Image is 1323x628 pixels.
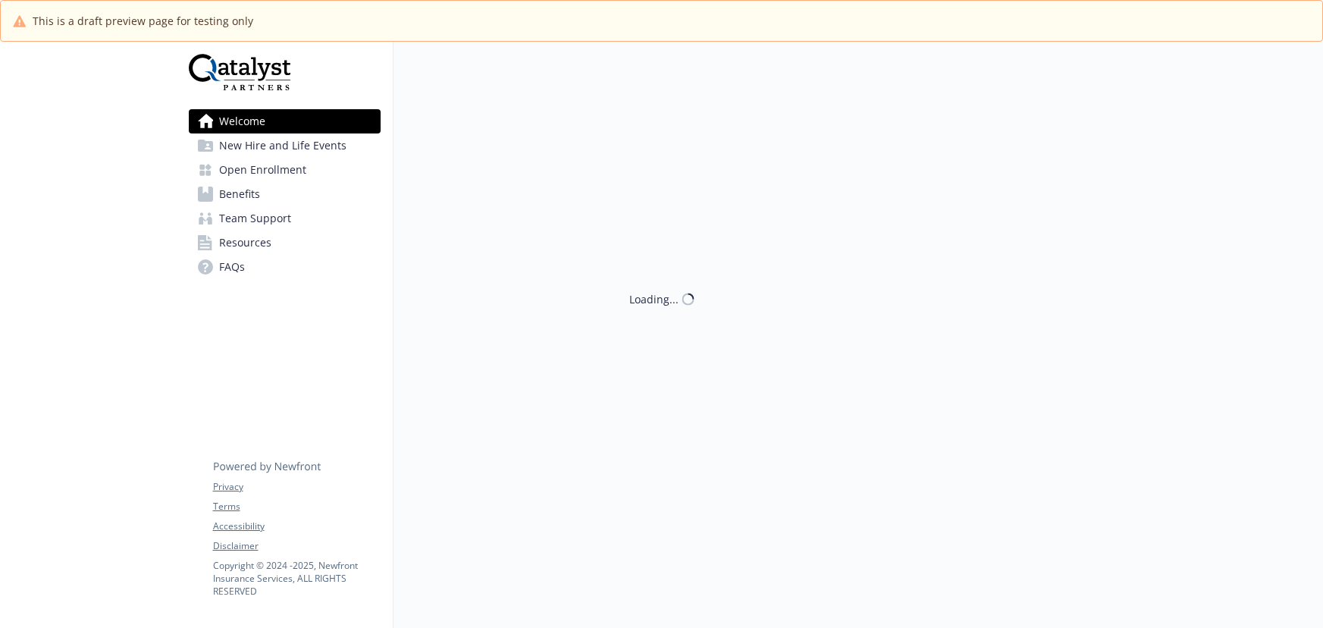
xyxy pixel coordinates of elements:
[219,206,291,231] span: Team Support
[189,109,381,133] a: Welcome
[629,291,679,307] div: Loading...
[189,231,381,255] a: Resources
[189,133,381,158] a: New Hire and Life Events
[219,158,306,182] span: Open Enrollment
[189,158,381,182] a: Open Enrollment
[219,109,265,133] span: Welcome
[33,13,253,29] span: This is a draft preview page for testing only
[219,231,271,255] span: Resources
[219,182,260,206] span: Benefits
[219,133,346,158] span: New Hire and Life Events
[189,206,381,231] a: Team Support
[213,480,380,494] a: Privacy
[213,520,380,533] a: Accessibility
[189,255,381,279] a: FAQs
[213,500,380,513] a: Terms
[213,539,380,553] a: Disclaimer
[219,255,245,279] span: FAQs
[189,182,381,206] a: Benefits
[213,559,380,598] p: Copyright © 2024 - 2025 , Newfront Insurance Services, ALL RIGHTS RESERVED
